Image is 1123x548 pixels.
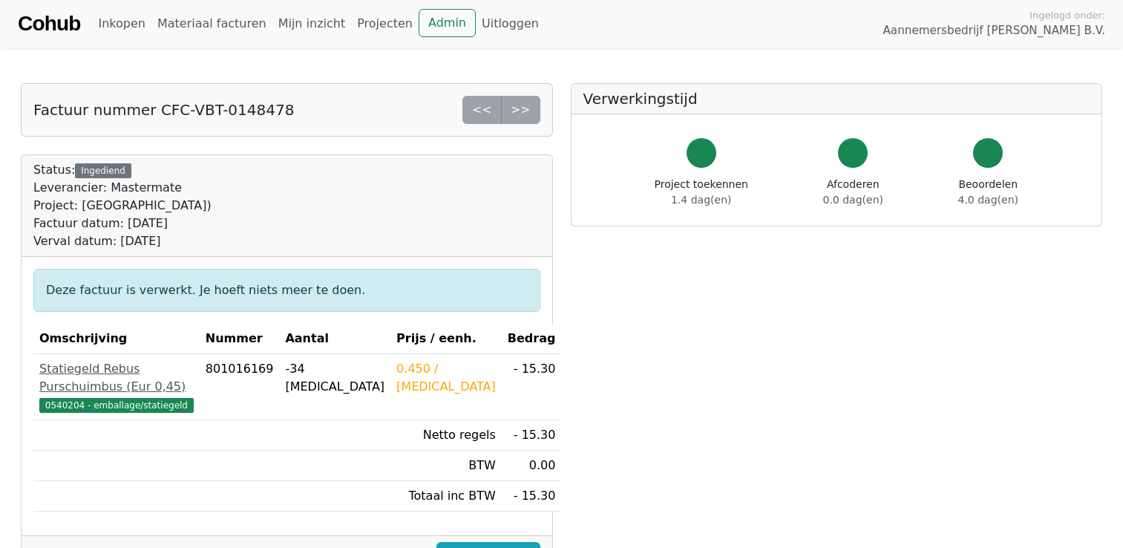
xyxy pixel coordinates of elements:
[671,194,731,206] span: 1.4 dag(en)
[285,360,384,396] div: -34 [MEDICAL_DATA]
[390,324,502,354] th: Prijs / eenh.
[200,354,280,420] td: 801016169
[33,197,212,215] div: Project: [GEOGRAPHIC_DATA])
[33,232,212,250] div: Verval datum: [DATE]
[33,324,200,354] th: Omschrijving
[33,101,294,119] h5: Factuur nummer CFC-VBT-0148478
[502,324,562,354] th: Bedrag
[958,177,1018,208] div: Beoordelen
[883,22,1105,39] span: Aannemersbedrijf [PERSON_NAME] B.V.
[390,481,502,512] td: Totaal inc BTW
[502,354,562,420] td: - 15.30
[92,9,151,39] a: Inkopen
[151,9,272,39] a: Materiaal facturen
[823,177,883,208] div: Afcoderen
[390,451,502,481] td: BTW
[279,324,390,354] th: Aantal
[39,398,194,413] span: 0540204 - emballage/statiegeld
[39,360,194,414] a: Statiegeld Rebus Purschuimbus (Eur 0,45)0540204 - emballage/statiegeld
[502,481,562,512] td: - 15.30
[502,420,562,451] td: - 15.30
[33,269,540,312] div: Deze factuur is verwerkt. Je hoeft niets meer te doen.
[200,324,280,354] th: Nummer
[75,163,131,178] div: Ingediend
[396,360,496,396] div: 0.450 / [MEDICAL_DATA]
[39,360,194,396] div: Statiegeld Rebus Purschuimbus (Eur 0,45)
[419,9,476,37] a: Admin
[583,90,1090,108] h5: Verwerkingstijd
[351,9,419,39] a: Projecten
[958,194,1018,206] span: 4.0 dag(en)
[823,194,883,206] span: 0.0 dag(en)
[33,179,212,197] div: Leverancier: Mastermate
[476,9,545,39] a: Uitloggen
[390,420,502,451] td: Netto regels
[655,177,748,208] div: Project toekennen
[502,451,562,481] td: 0.00
[1029,8,1105,22] span: Ingelogd onder:
[18,6,80,42] a: Cohub
[33,161,212,250] div: Status:
[272,9,352,39] a: Mijn inzicht
[33,215,212,232] div: Factuur datum: [DATE]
